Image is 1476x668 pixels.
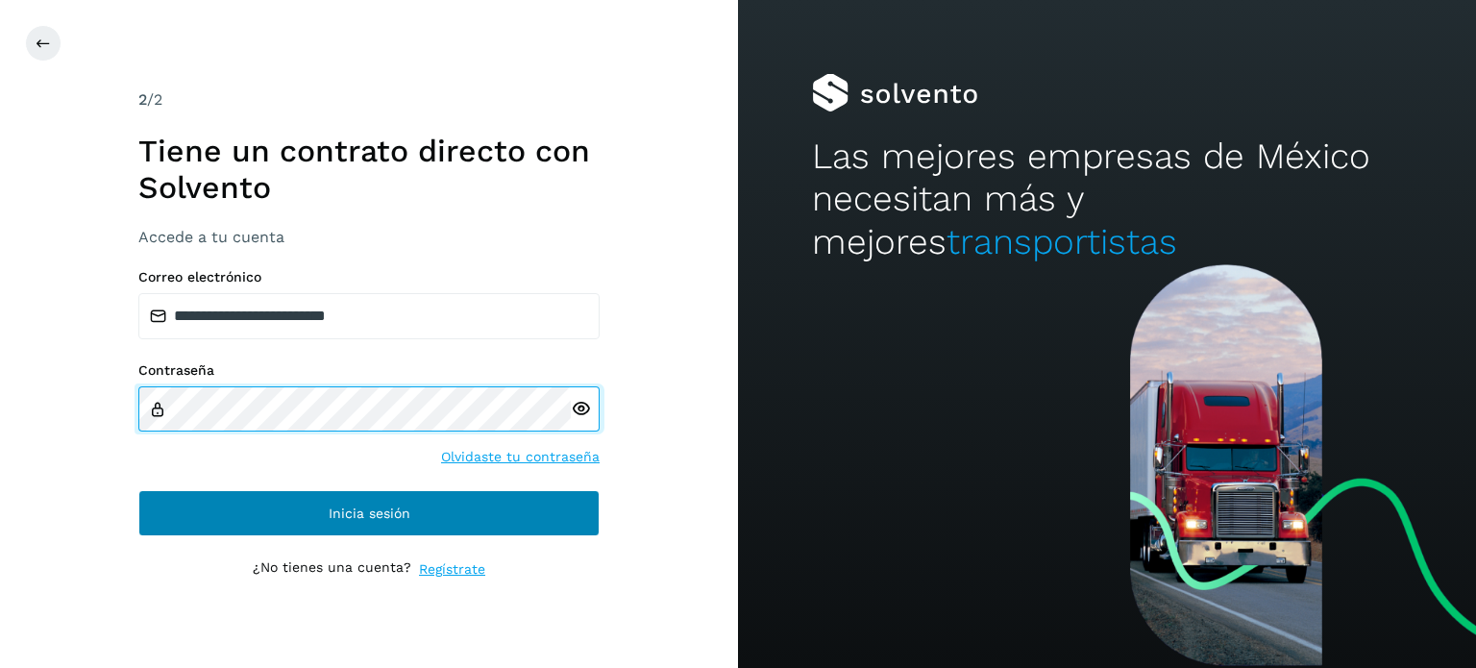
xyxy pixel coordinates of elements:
a: Olvidaste tu contraseña [441,447,600,467]
p: ¿No tienes una cuenta? [253,559,411,580]
label: Correo electrónico [138,269,600,285]
a: Regístrate [419,559,485,580]
h3: Accede a tu cuenta [138,228,600,246]
span: Inicia sesión [329,507,410,520]
h1: Tiene un contrato directo con Solvento [138,133,600,207]
span: transportistas [947,221,1177,262]
label: Contraseña [138,362,600,379]
span: 2 [138,90,147,109]
h2: Las mejores empresas de México necesitan más y mejores [812,136,1402,263]
button: Inicia sesión [138,490,600,536]
div: /2 [138,88,600,111]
